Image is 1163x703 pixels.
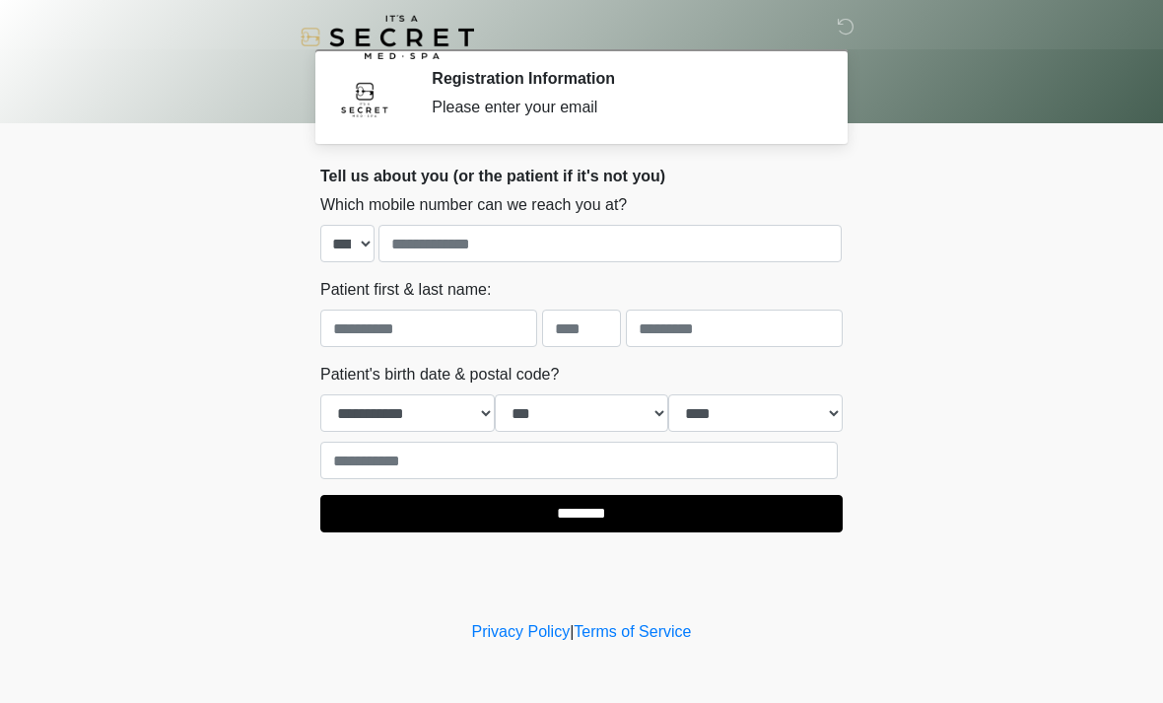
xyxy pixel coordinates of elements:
[335,69,394,128] img: Agent Avatar
[574,623,691,640] a: Terms of Service
[432,96,813,119] div: Please enter your email
[320,167,843,185] h2: Tell us about you (or the patient if it's not you)
[472,623,571,640] a: Privacy Policy
[320,278,491,302] label: Patient first & last name:
[301,15,474,59] img: It's A Secret Med Spa Logo
[432,69,813,88] h2: Registration Information
[320,363,559,387] label: Patient's birth date & postal code?
[320,193,627,217] label: Which mobile number can we reach you at?
[570,623,574,640] a: |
